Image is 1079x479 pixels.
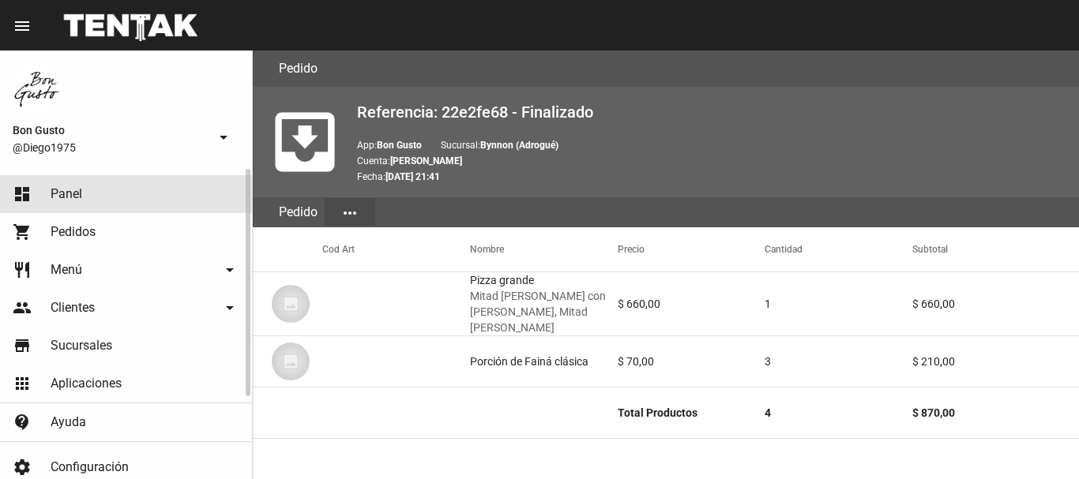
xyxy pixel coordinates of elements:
[618,279,765,329] mat-cell: $ 660,00
[357,153,1066,169] p: Cuenta:
[618,387,765,438] mat-cell: Total Productos
[51,186,82,202] span: Panel
[272,285,310,323] img: 07c47add-75b0-4ce5-9aba-194f44787723.jpg
[220,260,239,279] mat-icon: arrow_drop_down
[13,223,32,241] mat-icon: shopping_cart
[13,260,32,279] mat-icon: restaurant
[765,387,912,438] mat-cell: 4
[265,103,344,181] mat-icon: move_to_inbox
[390,155,462,167] b: [PERSON_NAME]
[357,137,1066,153] p: App: Sucursal:
[912,387,1079,438] mat-cell: $ 870,00
[51,300,95,316] span: Clientes
[13,17,32,36] mat-icon: menu
[13,63,63,114] img: 8570adf9-ca52-4367-b116-ae09c64cf26e.jpg
[765,336,912,387] mat-cell: 3
[272,342,310,380] img: 07c47add-75b0-4ce5-9aba-194f44787723.jpg
[51,338,112,354] span: Sucursales
[51,376,122,391] span: Aplicaciones
[51,414,86,430] span: Ayuda
[13,336,32,355] mat-icon: store
[214,128,233,147] mat-icon: arrow_drop_down
[13,121,208,140] span: Bon Gusto
[13,298,32,317] mat-icon: people
[322,227,470,271] mat-header-cell: Cod Art
[340,204,359,223] mat-icon: more_horiz
[480,140,558,151] b: Bynnon (Adrogué)
[618,336,765,387] mat-cell: $ 70,00
[377,140,422,151] b: Bon Gusto
[51,262,82,278] span: Menú
[220,298,239,317] mat-icon: arrow_drop_down
[470,288,618,335] span: Mitad [PERSON_NAME] con [PERSON_NAME], Mitad [PERSON_NAME]
[13,140,208,155] span: @Diego1975
[357,169,1066,185] p: Fecha:
[618,227,765,271] mat-header-cell: Precio
[13,413,32,432] mat-icon: contact_support
[13,458,32,477] mat-icon: settings
[765,279,912,329] mat-cell: 1
[912,336,1079,387] mat-cell: $ 210,00
[470,354,588,369] div: Porción de Fainá clásica
[357,99,1066,125] h2: Referencia: 22e2fe68 - Finalizado
[13,374,32,393] mat-icon: apps
[325,198,375,226] button: Elegir sección
[470,227,618,271] mat-header-cell: Nombre
[385,171,440,182] b: [DATE] 21:41
[765,227,912,271] mat-header-cell: Cantidad
[279,58,318,80] h3: Pedido
[51,459,129,475] span: Configuración
[272,197,325,227] div: Pedido
[470,272,618,335] div: Pizza grande
[51,224,96,240] span: Pedidos
[912,279,1079,329] mat-cell: $ 660,00
[912,227,1079,271] mat-header-cell: Subtotal
[13,185,32,204] mat-icon: dashboard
